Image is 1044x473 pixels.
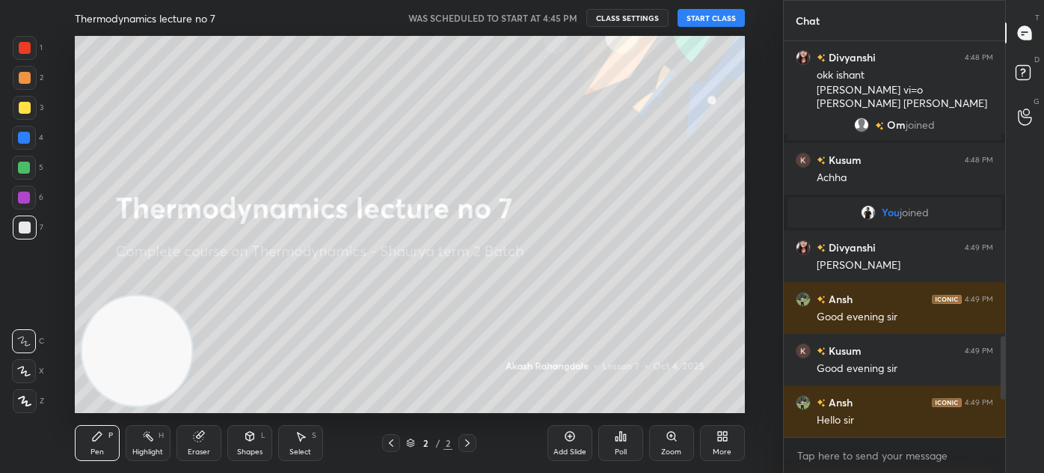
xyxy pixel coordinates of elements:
h6: Ansh [826,394,853,410]
div: 7 [13,216,43,239]
div: 4:49 PM [965,398,993,407]
div: [PERSON_NAME] [817,258,993,273]
div: Z [13,389,44,413]
div: grid [784,41,1005,437]
div: X [12,359,44,383]
button: START CLASS [678,9,745,27]
p: Chat [784,1,832,40]
span: joined [906,119,935,131]
div: Poll [615,448,627,456]
p: G [1034,96,1040,107]
div: 4 [12,126,43,150]
div: Add Slide [553,448,586,456]
div: 4:49 PM [965,295,993,304]
span: Om [887,119,906,131]
h6: Kusum [826,343,862,358]
img: no-rating-badge.077c3623.svg [875,122,884,130]
div: [PERSON_NAME] vi=o [PERSON_NAME] [PERSON_NAME] h [817,83,993,125]
img: 3 [796,344,811,358]
p: T [1035,12,1040,23]
div: Select [289,448,311,456]
img: 8f727a4dc88941a88946b79831ce2c15.jpg [861,205,876,220]
div: 2 [13,66,43,90]
div: Hello sir [817,413,993,428]
div: Achha [817,171,993,186]
h6: Divyanshi [826,49,876,65]
div: Good evening sir [817,361,993,376]
img: 7f600530b7d7470a8ac5da17b2e154f1.jpg [796,395,811,410]
div: / [436,439,440,448]
img: no-rating-badge.077c3623.svg [817,244,826,252]
button: CLASS SETTINGS [586,9,669,27]
img: no-rating-badge.077c3623.svg [817,156,826,165]
div: 6 [12,186,43,210]
div: Good evening sir [817,310,993,325]
img: 171e8f4d9d7042c38f1bfb7addfb683f.jpg [796,240,811,255]
span: You [882,207,900,219]
div: Eraser [188,448,210,456]
div: C [12,329,44,353]
div: 1 [13,36,43,60]
h6: Kusum [826,152,862,168]
img: iconic-dark.1390631f.png [932,295,962,304]
h5: WAS SCHEDULED TO START AT 4:45 PM [408,11,577,25]
div: More [713,448,731,456]
div: okk ishant [817,68,993,83]
div: Highlight [132,448,163,456]
div: 4:48 PM [965,53,993,62]
div: P [108,432,113,439]
img: 7f600530b7d7470a8ac5da17b2e154f1.jpg [796,292,811,307]
img: 171e8f4d9d7042c38f1bfb7addfb683f.jpg [796,50,811,65]
div: 4:49 PM [965,243,993,252]
p: D [1034,54,1040,65]
div: 4:49 PM [965,347,993,355]
img: no-rating-badge.077c3623.svg [817,347,826,355]
h4: Thermodynamics lecture no 7 [75,11,215,25]
h6: Ansh [826,291,853,307]
img: iconic-dark.1390631f.png [932,398,962,407]
div: L [261,432,265,439]
div: 5 [12,156,43,180]
div: H [159,432,164,439]
div: 3 [13,96,43,120]
div: S [312,432,316,439]
div: Shapes [237,448,262,456]
img: no-rating-badge.077c3623.svg [817,296,826,304]
div: 2 [443,436,452,450]
div: 2 [418,439,433,448]
img: no-rating-badge.077c3623.svg [817,399,826,407]
span: joined [900,207,929,219]
img: no-rating-badge.077c3623.svg [817,54,826,62]
h6: Divyanshi [826,239,876,255]
img: 3 [796,153,811,168]
div: Zoom [661,448,681,456]
div: 4:48 PM [965,156,993,165]
img: default.png [854,118,869,132]
div: Pen [90,448,104,456]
